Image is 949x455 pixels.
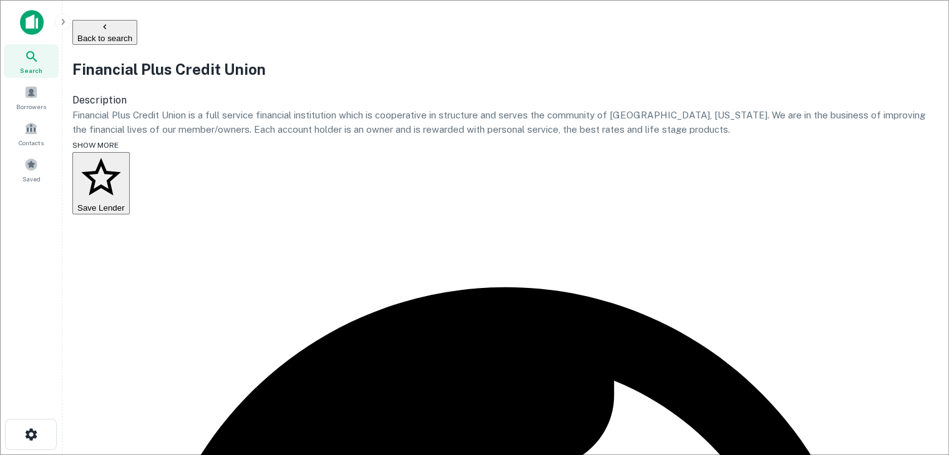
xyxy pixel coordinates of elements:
[72,141,119,150] span: SHOW MORE
[4,117,59,150] a: Contacts
[4,80,59,114] a: Borrowers
[4,44,59,78] a: Search
[20,10,44,35] img: capitalize-icon.png
[72,20,137,45] button: Back to search
[4,153,59,186] a: Saved
[887,355,949,415] iframe: Chat Widget
[72,58,939,80] h2: Financial Plus Credit Union
[72,94,127,106] span: Description
[72,152,130,214] button: Save Lender
[16,102,46,112] span: Borrowers
[19,138,44,148] span: Contacts
[20,65,42,75] span: Search
[22,174,41,184] span: Saved
[72,108,939,137] p: Financial Plus Credit Union is a full service financial institution which is cooperative in struc...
